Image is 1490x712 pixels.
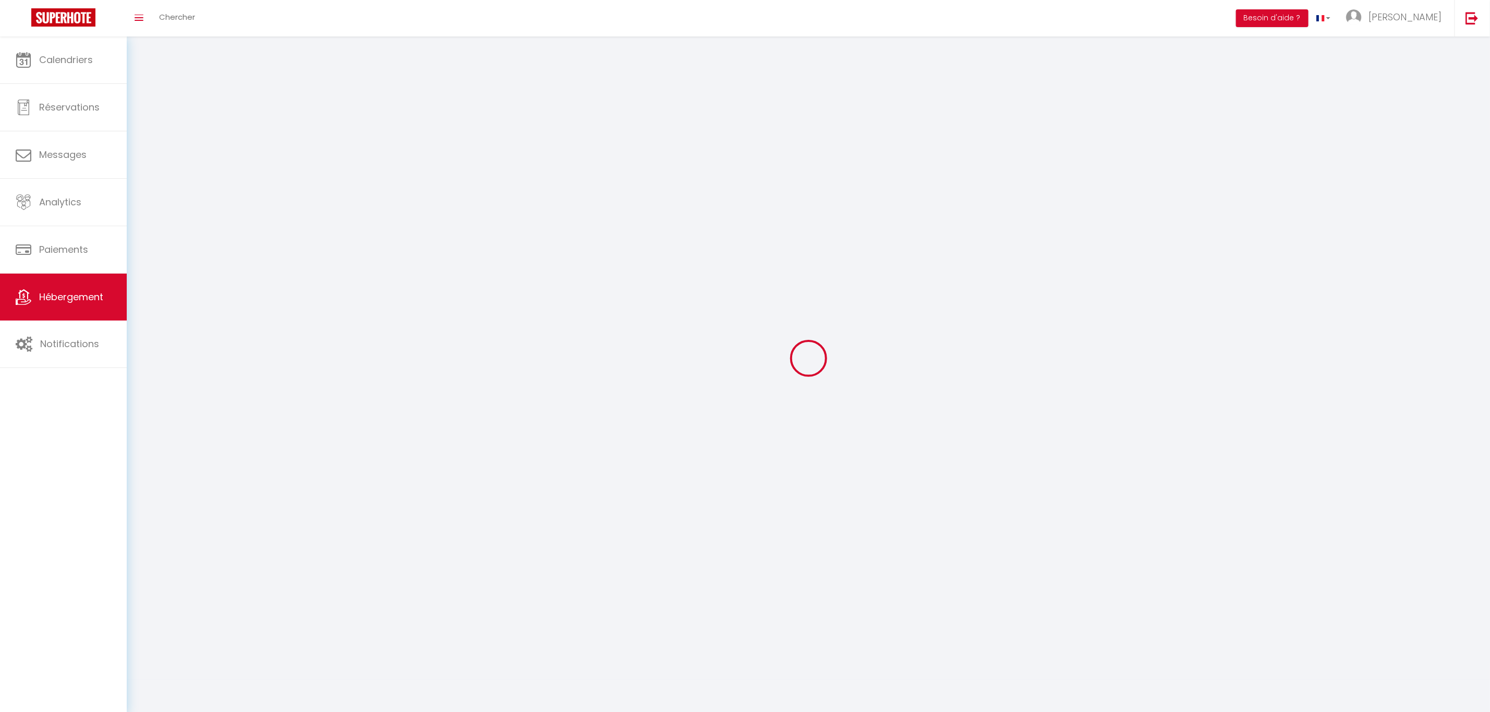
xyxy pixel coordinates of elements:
[1236,9,1309,27] button: Besoin d'aide ?
[39,53,93,66] span: Calendriers
[39,148,87,161] span: Messages
[39,243,88,256] span: Paiements
[1465,11,1479,24] img: logout
[39,290,103,303] span: Hébergement
[159,11,195,22] span: Chercher
[40,337,99,350] span: Notifications
[1368,10,1441,23] span: [PERSON_NAME]
[31,8,95,27] img: Super Booking
[39,195,81,208] span: Analytics
[39,101,100,114] span: Réservations
[1346,9,1362,25] img: ...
